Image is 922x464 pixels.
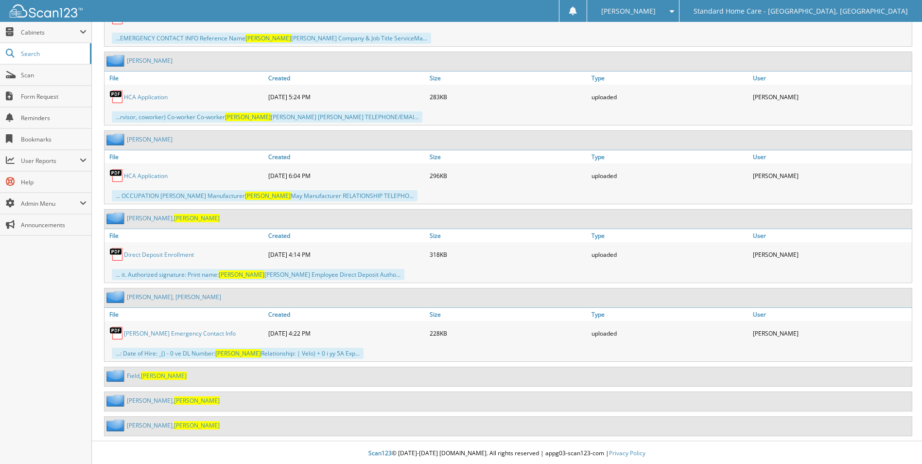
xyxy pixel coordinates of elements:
a: Type [589,150,750,163]
span: Reminders [21,114,87,122]
div: [PERSON_NAME] [750,87,912,107]
a: [PERSON_NAME] [127,56,173,65]
a: File [104,71,266,85]
span: User Reports [21,157,80,165]
a: Created [266,229,427,242]
img: folder2.png [106,419,127,431]
span: Admin Menu [21,199,80,208]
div: 318KB [427,245,589,264]
a: Direct Deposit Enrollment [124,250,194,259]
img: folder2.png [106,133,127,145]
span: Scan [21,71,87,79]
div: uploaded [589,166,750,185]
img: PDF.png [109,168,124,183]
div: [DATE] 4:14 PM [266,245,427,264]
a: Type [589,71,750,85]
span: [PERSON_NAME] [601,8,656,14]
a: Created [266,308,427,321]
div: 283KB [427,87,589,107]
span: [PERSON_NAME] [141,372,187,380]
span: [PERSON_NAME] [245,34,291,42]
div: ...: Date of Hire: _() - 0 ve DL Number: Relationship: | Velo) + 0 i yy 5A Exp... [112,348,364,359]
a: Size [427,71,589,85]
a: Field,[PERSON_NAME] [127,372,187,380]
div: 228KB [427,323,589,343]
a: HCA Application [124,172,168,180]
a: Created [266,150,427,163]
img: PDF.png [109,247,124,262]
div: [DATE] 4:22 PM [266,323,427,343]
span: [PERSON_NAME] [225,113,271,121]
img: folder2.png [106,370,127,382]
a: Created [266,71,427,85]
a: File [104,229,266,242]
span: Help [21,178,87,186]
a: Privacy Policy [609,449,645,457]
a: User [750,71,912,85]
img: folder2.png [106,212,127,224]
div: [DATE] 5:24 PM [266,87,427,107]
div: uploaded [589,245,750,264]
span: Standard Home Care - [GEOGRAPHIC_DATA], [GEOGRAPHIC_DATA] [694,8,908,14]
a: File [104,150,266,163]
div: [PERSON_NAME] [750,323,912,343]
div: uploaded [589,87,750,107]
div: uploaded [589,323,750,343]
a: Type [589,308,750,321]
span: Scan123 [368,449,392,457]
img: folder2.png [106,394,127,407]
div: ... OCCUPATION [PERSON_NAME] Manufacturer May Manufacturer RELATIONSHIP TELEPHO... [112,190,418,201]
span: [PERSON_NAME] [174,214,220,222]
span: Bookmarks [21,135,87,143]
span: [PERSON_NAME] [174,396,220,405]
a: Size [427,308,589,321]
a: User [750,308,912,321]
span: [PERSON_NAME] [174,421,220,429]
a: [PERSON_NAME] Emergency Contact Info [124,329,236,338]
a: User [750,229,912,242]
a: File [104,308,266,321]
span: [PERSON_NAME] [215,349,261,357]
span: Cabinets [21,28,80,36]
iframe: Chat Widget [873,417,922,464]
a: [PERSON_NAME],[PERSON_NAME] [127,396,220,405]
div: 296KB [427,166,589,185]
a: HCA Application [124,93,168,101]
img: PDF.png [109,89,124,104]
span: Form Request [21,92,87,101]
div: [PERSON_NAME] [750,166,912,185]
span: [PERSON_NAME] [219,270,264,279]
img: PDF.png [109,326,124,340]
img: folder2.png [106,54,127,67]
div: ... it. Authorized signature: Print name: [PERSON_NAME] Employee Direct Deposit Autho... [112,269,404,280]
img: folder2.png [106,291,127,303]
a: [PERSON_NAME], [PERSON_NAME] [127,293,221,301]
a: [PERSON_NAME] [127,135,173,143]
div: [PERSON_NAME] [750,245,912,264]
a: Size [427,229,589,242]
div: [DATE] 6:04 PM [266,166,427,185]
img: scan123-logo-white.svg [10,4,83,18]
span: Search [21,50,85,58]
span: Announcements [21,221,87,229]
span: [PERSON_NAME] [245,192,291,200]
a: [PERSON_NAME],[PERSON_NAME] [127,214,220,222]
a: Type [589,229,750,242]
div: ...EMERGENCY CONTACT INFO Reference Name [PERSON_NAME] Company & Job Title ServiceMa... [112,33,431,44]
a: Size [427,150,589,163]
div: ...rvisor, coworker) Co-worker Co-worker [PERSON_NAME] [PERSON_NAME] TELEPHONE/EMAI... [112,111,422,123]
a: [PERSON_NAME],[PERSON_NAME] [127,421,220,429]
a: User [750,150,912,163]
